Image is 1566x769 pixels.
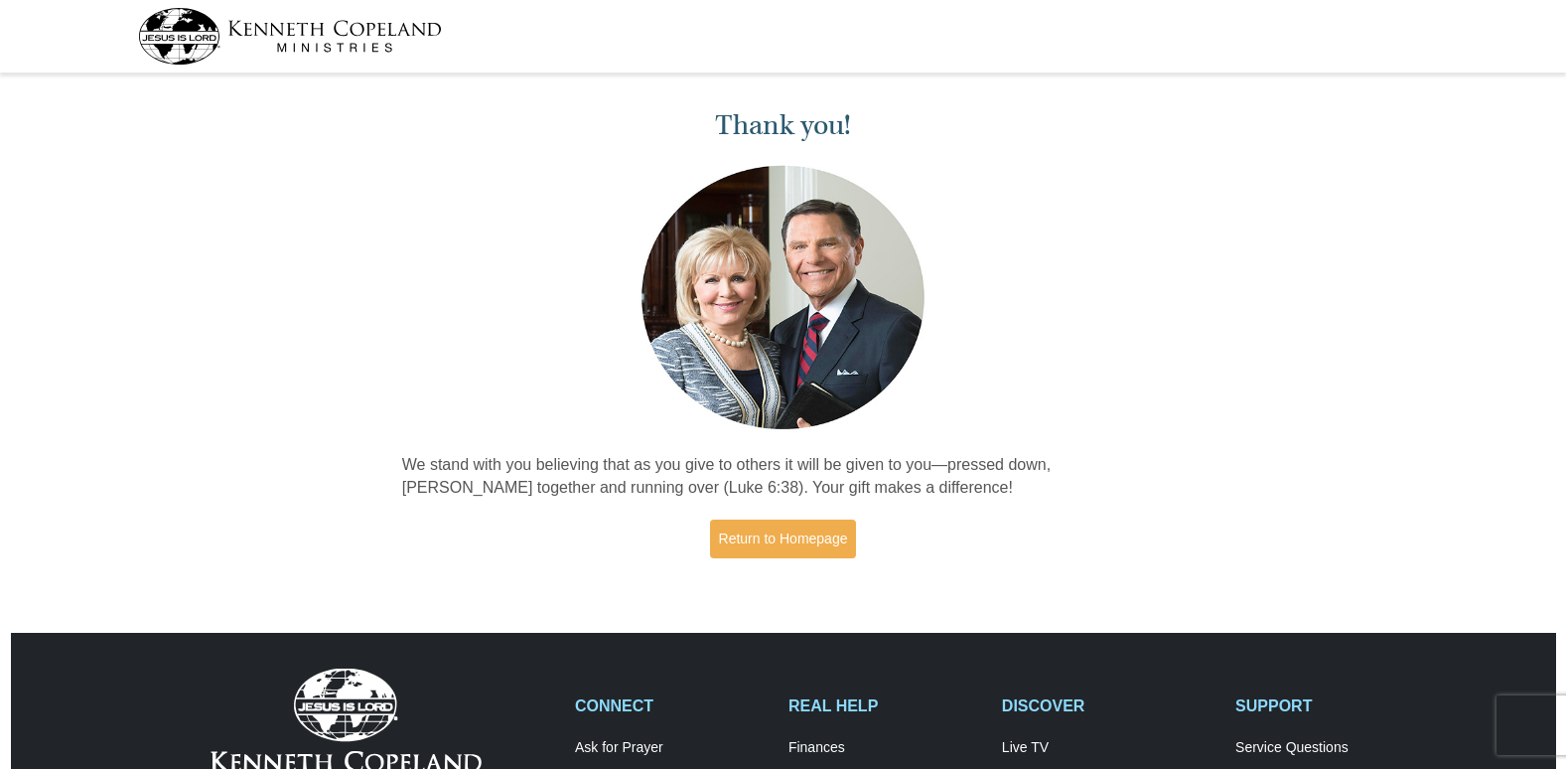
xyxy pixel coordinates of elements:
[1235,739,1428,757] a: Service Questions
[402,454,1165,500] p: We stand with you believing that as you give to others it will be given to you—pressed down, [PER...
[1002,739,1214,757] a: Live TV
[637,161,929,434] img: Kenneth and Gloria
[788,696,981,715] h2: REAL HELP
[1002,696,1214,715] h2: DISCOVER
[1235,696,1428,715] h2: SUPPORT
[575,696,768,715] h2: CONNECT
[575,739,768,757] a: Ask for Prayer
[138,8,442,65] img: kcm-header-logo.svg
[402,109,1165,142] h1: Thank you!
[710,520,857,558] a: Return to Homepage
[788,739,981,757] a: Finances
